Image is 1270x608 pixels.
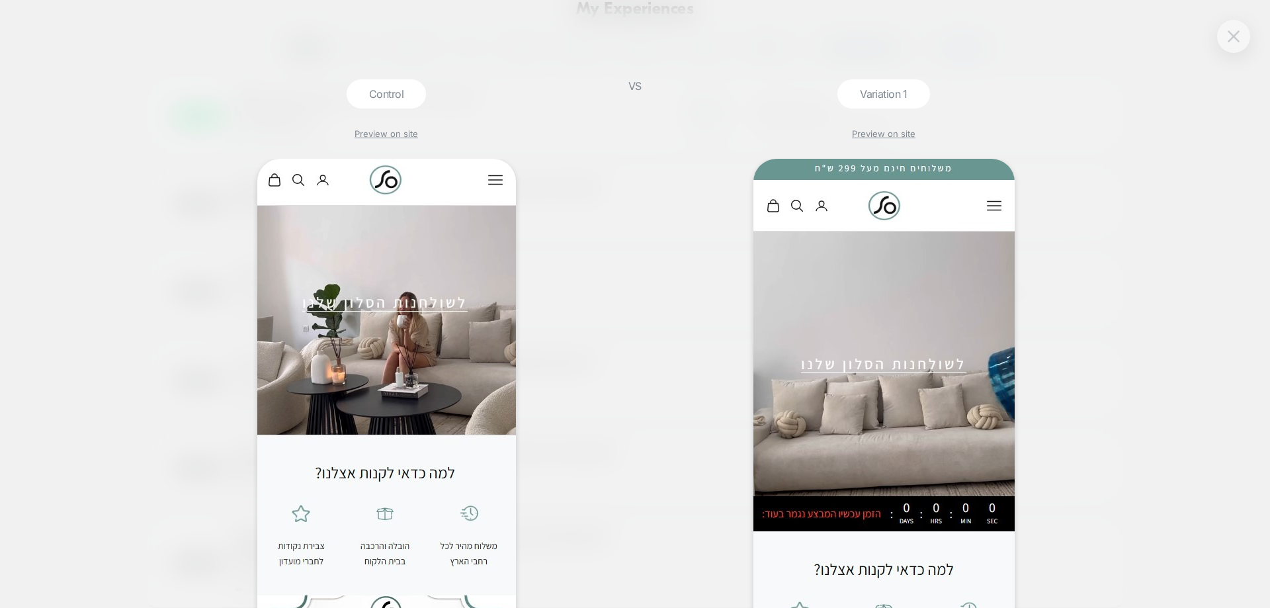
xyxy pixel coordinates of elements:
a: Preview on site [852,128,915,139]
img: close [1228,30,1240,42]
div: Variation 1 [837,79,930,109]
a: Preview on site [355,128,418,139]
div: Control [347,79,426,109]
div: VS [618,79,652,608]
